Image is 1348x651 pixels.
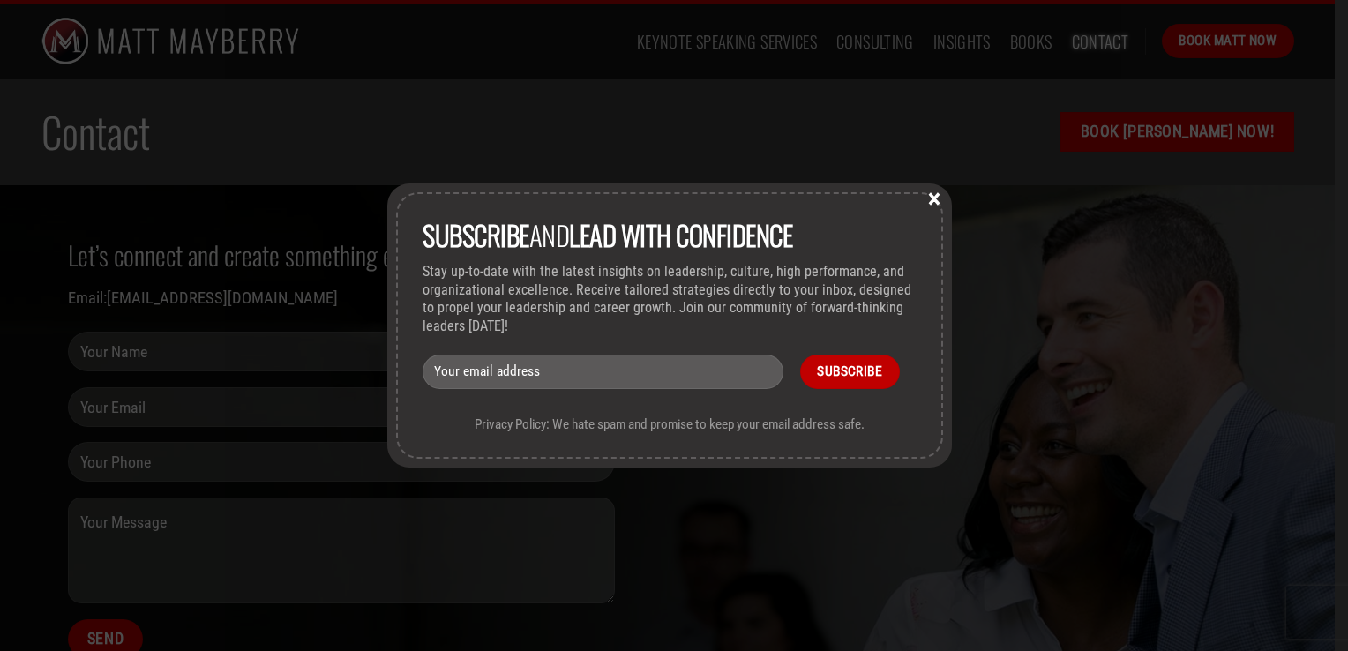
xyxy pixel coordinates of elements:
[423,214,792,255] span: and
[921,190,947,206] button: Close
[569,214,792,255] strong: lead with Confidence
[423,416,917,432] p: Privacy Policy: We hate spam and promise to keep your email address safe.
[423,263,917,336] p: Stay up-to-date with the latest insights on leadership, culture, high performance, and organizati...
[423,214,529,255] strong: Subscribe
[800,355,900,389] input: Subscribe
[423,355,783,389] input: Your email address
